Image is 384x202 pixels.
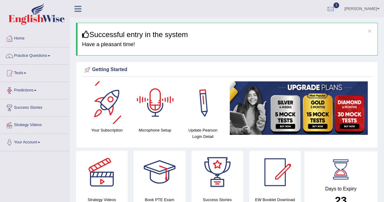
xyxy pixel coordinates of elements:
a: Your Account [0,134,70,149]
a: Home [0,30,70,45]
h4: Update Pearson Login Detail [182,127,224,140]
h4: Microphone Setup [134,127,176,133]
a: Success Stories [0,99,70,115]
a: Tests [0,65,70,80]
h4: Days to Expiry [311,186,371,192]
span: 3 [334,2,340,8]
a: Predictions [0,82,70,97]
div: Getting Started [83,65,371,74]
h4: Have a pleasant time! [82,42,373,48]
button: × [368,28,372,34]
a: Practice Questions [0,47,70,63]
a: Strategy Videos [0,117,70,132]
h4: Your Subscription [86,127,128,133]
img: small5.jpg [230,81,368,135]
h3: Successful entry in the system [82,31,373,39]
